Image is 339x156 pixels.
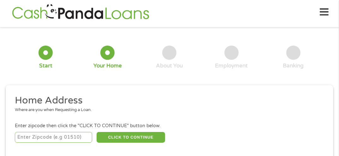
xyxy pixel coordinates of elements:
[156,62,183,69] div: About You
[15,122,324,129] div: Enter zipcode then click the "CLICK TO CONTINUE" button below.
[15,107,320,113] div: Where are you when Requesting a Loan.
[215,62,248,69] div: Employment
[93,62,122,69] div: Your Home
[97,132,165,143] button: CLICK TO CONTINUE
[283,62,304,69] div: Banking
[10,3,151,21] img: GetLoanNow Logo
[15,132,92,143] input: Enter Zipcode (e.g 01510)
[15,94,320,107] h2: Home Address
[39,62,52,69] div: Start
